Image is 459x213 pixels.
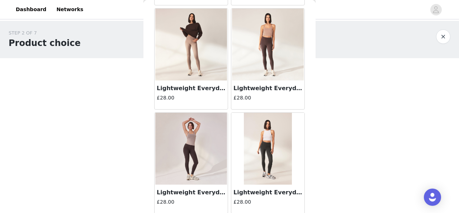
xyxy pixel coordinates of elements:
img: Lightweight Everyday High Waisted Leggings - Espresso Brown [232,9,304,80]
div: Open Intercom Messenger [424,189,441,206]
div: avatar [432,4,439,15]
a: Networks [52,1,87,18]
h3: Lightweight Everyday High Waisted Leggings - Black Coffee [157,188,226,197]
h4: £28.00 [233,94,302,102]
h4: £28.00 [233,198,302,206]
img: Lightweight Everyday High Waisted Leggings - Dark Grey Marl [244,113,292,185]
h4: £28.00 [157,94,226,102]
div: STEP 2 OF 7 [9,29,81,37]
h1: Product choice [9,37,81,50]
h3: Lightweight Everyday High Waisted Leggings - Espresso Brown [233,84,302,93]
img: Lightweight Everyday High Waisted Leggings - Stone [155,9,227,80]
h3: Lightweight Everyday High Waisted Leggings - Stone [157,84,226,93]
h4: £28.00 [157,198,226,206]
a: Dashboard [11,1,51,18]
h3: Lightweight Everyday High Waisted Leggings - Dark Grey Marl [233,188,302,197]
img: Lightweight Everyday High Waisted Leggings - Black Coffee [155,113,227,185]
